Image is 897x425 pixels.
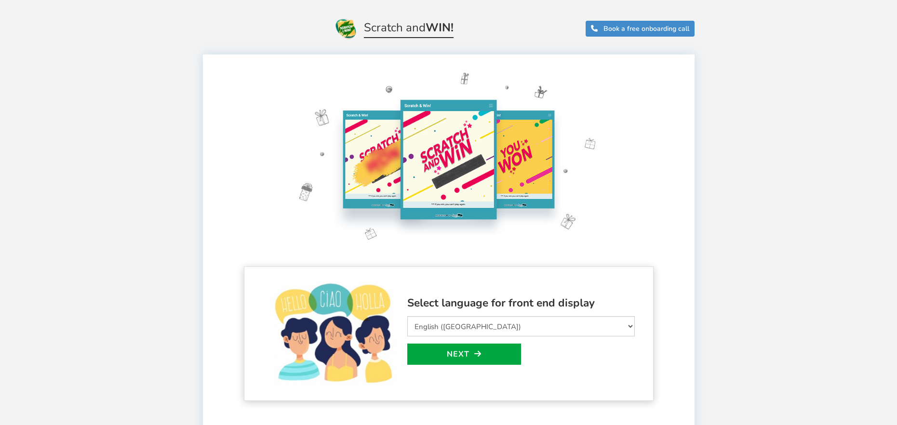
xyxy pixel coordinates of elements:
img: language [269,281,400,386]
a: Book a free onboarding call [586,21,695,37]
span: Book a free onboarding call [603,24,689,33]
img: Scratch and Win [335,17,358,40]
span: Scratch and [364,21,454,38]
a: Next [407,344,521,365]
img: Scratch and Win [269,64,628,254]
h3: Select language for front end display [407,297,635,309]
strong: WIN! [426,20,454,35]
